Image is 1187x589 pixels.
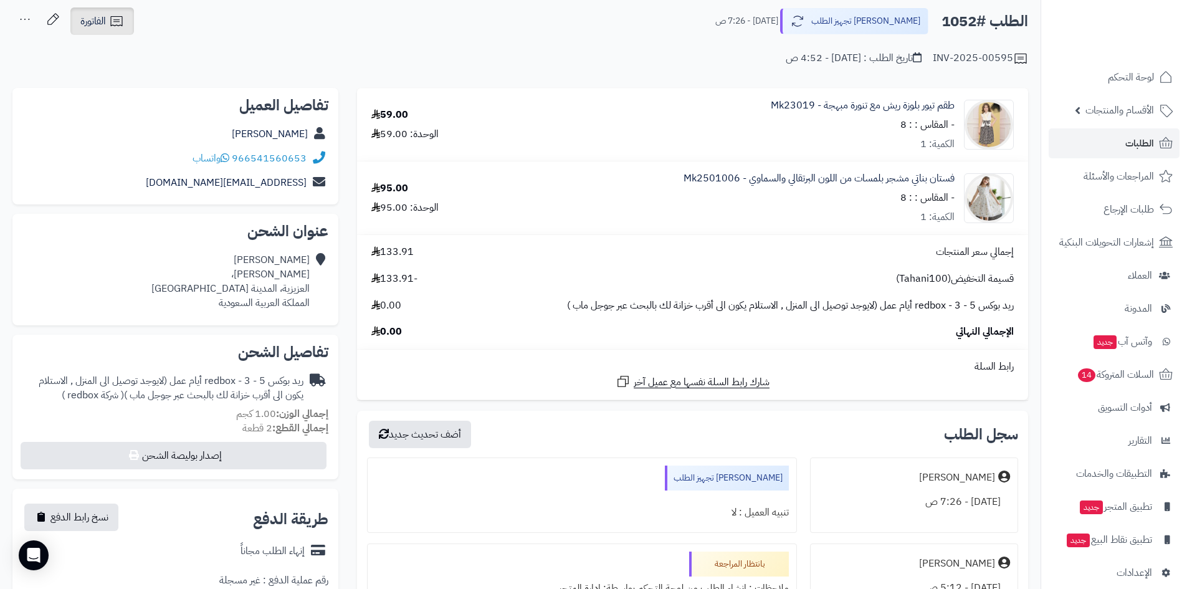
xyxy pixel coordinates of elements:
span: الطلبات [1125,135,1154,152]
span: طلبات الإرجاع [1104,201,1154,218]
h2: الطلب #1052 [941,9,1028,34]
span: الإجمالي النهائي [956,325,1014,339]
span: جديد [1094,335,1117,349]
a: واتساب [193,151,229,166]
div: [PERSON_NAME] [PERSON_NAME]، العزيزية، المدينة [GEOGRAPHIC_DATA] المملكة العربية السعودية [151,253,310,310]
div: 95.00 [371,181,408,196]
a: أدوات التسويق [1049,393,1180,423]
a: التطبيقات والخدمات [1049,459,1180,489]
a: طلبات الإرجاع [1049,194,1180,224]
div: رقم عملية الدفع : غير مسجلة [219,573,328,588]
a: تطبيق نقاط البيعجديد [1049,525,1180,555]
span: قسيمة التخفيض(Tahani100) [896,272,1014,286]
a: إشعارات التحويلات البنكية [1049,227,1180,257]
span: التقارير [1128,432,1152,449]
a: الطلبات [1049,128,1180,158]
a: لوحة التحكم [1049,62,1180,92]
span: شارك رابط السلة نفسها مع عميل آخر [634,375,770,390]
span: 0.00 [371,325,402,339]
div: Open Intercom Messenger [19,540,49,570]
div: الكمية: 1 [920,210,955,224]
strong: إجمالي القطع: [272,421,328,436]
span: -133.91 [371,272,417,286]
span: المدونة [1125,300,1152,317]
a: وآتس آبجديد [1049,327,1180,357]
span: تطبيق المتجر [1079,498,1152,515]
small: 1.00 كجم [236,406,328,421]
img: 1739175414-IMG_7265-90x90.jpeg [965,173,1013,223]
span: إشعارات التحويلات البنكية [1059,234,1154,251]
div: INV-2025-00595 [933,51,1028,66]
a: 966541560653 [232,151,307,166]
a: المدونة [1049,294,1180,323]
span: نسخ رابط الدفع [50,510,108,525]
a: طقم تيور بلوزة ريش مع تنورة مبهجة - Mk23019 [771,98,955,113]
h2: عنوان الشحن [22,224,328,239]
div: الوحدة: 59.00 [371,127,439,141]
h3: سجل الطلب [944,427,1018,442]
span: الإعدادات [1117,564,1152,582]
a: التقارير [1049,426,1180,456]
div: إنهاء الطلب مجاناً [241,544,305,558]
small: - المقاس : : 8 [900,117,955,132]
div: [DATE] - 7:26 ص [818,490,1010,514]
button: إصدار بوليصة الشحن [21,442,327,469]
small: 2 قطعة [242,421,328,436]
span: أدوات التسويق [1098,399,1152,416]
strong: إجمالي الوزن: [276,406,328,421]
a: الإعدادات [1049,558,1180,588]
span: 14 [1078,368,1095,382]
button: نسخ رابط الدفع [24,504,118,531]
a: فستان بناتي مشجر بلمسات من اللون البرتقالي والسماوي - Mk2501006 [684,171,955,186]
a: المراجعات والأسئلة [1049,161,1180,191]
div: [PERSON_NAME] تجهيز الطلب [665,466,789,491]
div: [PERSON_NAME] [919,557,995,571]
div: تنبيه العميل : لا [375,500,788,525]
span: السلات المتروكة [1077,366,1154,383]
a: [EMAIL_ADDRESS][DOMAIN_NAME] [146,175,307,190]
a: [PERSON_NAME] [232,127,308,141]
a: شارك رابط السلة نفسها مع عميل آخر [616,374,770,390]
img: logo-2.png [1102,34,1175,60]
button: أضف تحديث جديد [369,421,471,448]
a: العملاء [1049,261,1180,290]
img: 1733586041-IMG_0866-90x90.jpeg [965,100,1013,150]
a: الفاتورة [70,7,134,35]
span: وآتس آب [1092,333,1152,350]
button: [PERSON_NAME] تجهيز الطلب [780,8,928,34]
h2: طريقة الدفع [253,512,328,527]
div: 59.00 [371,108,408,122]
div: الوحدة: 95.00 [371,201,439,215]
span: تطبيق نقاط البيع [1065,531,1152,548]
span: ريد بوكس redbox - 3 - 5 أيام عمل (لايوجد توصيل الى المنزل , الاستلام يكون الى أقرب خزانة لك بالبح... [567,299,1014,313]
span: جديد [1067,534,1090,547]
span: لوحة التحكم [1108,69,1154,86]
span: 133.91 [371,245,414,259]
a: السلات المتروكة14 [1049,360,1180,390]
span: جديد [1080,500,1103,514]
div: الكمية: 1 [920,137,955,151]
span: 0.00 [371,299,401,313]
div: تاريخ الطلب : [DATE] - 4:52 ص [786,51,922,65]
h2: تفاصيل الشحن [22,345,328,360]
span: الفاتورة [80,14,106,29]
small: [DATE] - 7:26 ص [715,15,778,27]
h2: تفاصيل العميل [22,98,328,113]
span: الأقسام والمنتجات [1085,102,1154,119]
span: المراجعات والأسئلة [1084,168,1154,185]
div: [PERSON_NAME] [919,471,995,485]
div: بانتظار المراجعة [689,552,789,577]
span: ( شركة redbox ) [62,388,124,403]
div: ريد بوكس redbox - 3 - 5 أيام عمل (لايوجد توصيل الى المنزل , الاستلام يكون الى أقرب خزانة لك بالبح... [22,374,303,403]
div: رابط السلة [362,360,1023,374]
a: تطبيق المتجرجديد [1049,492,1180,522]
small: - المقاس : : 8 [900,190,955,205]
span: إجمالي سعر المنتجات [936,245,1014,259]
span: العملاء [1128,267,1152,284]
span: التطبيقات والخدمات [1076,465,1152,482]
